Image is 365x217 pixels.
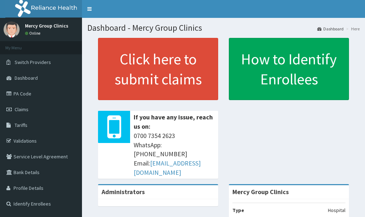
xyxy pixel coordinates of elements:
span: 0700 7354 2623 WhatsApp: [PHONE_NUMBER] Email: [134,131,215,177]
p: Hospital [328,207,345,214]
a: Online [25,31,42,36]
b: Type [232,207,244,213]
a: [EMAIL_ADDRESS][DOMAIN_NAME] [134,159,201,177]
a: How to Identify Enrollees [229,38,349,100]
a: Click here to submit claims [98,38,218,100]
p: Mercy Group Clinics [25,23,68,28]
li: Here [344,26,360,32]
strong: Mercy Group Clinics [232,188,289,196]
b: Administrators [102,188,145,196]
img: User Image [4,21,20,38]
span: Switch Providers [15,59,51,65]
a: Dashboard [317,26,344,32]
span: Dashboard [15,75,38,81]
b: If you have any issue, reach us on: [134,113,213,130]
span: Tariffs [15,122,27,128]
h1: Dashboard - Mercy Group Clinics [87,23,360,33]
span: Claims [15,106,29,113]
